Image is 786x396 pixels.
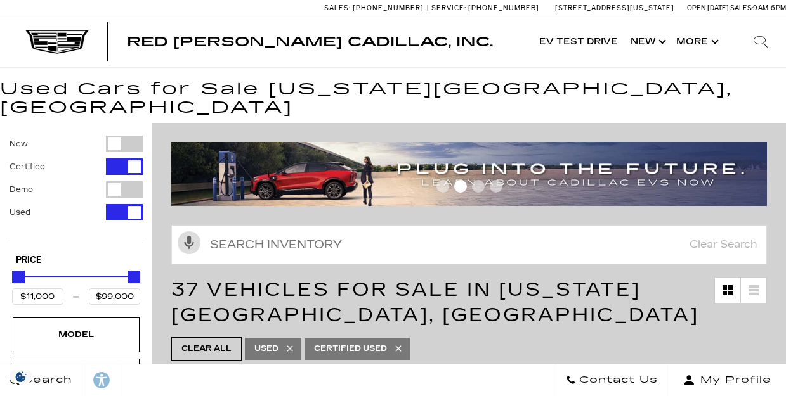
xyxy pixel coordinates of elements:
[25,30,89,54] img: Cadillac Dark Logo with Cadillac White Text
[89,288,140,305] input: Maximum
[687,4,729,12] span: Open [DATE]
[127,34,493,49] span: Red [PERSON_NAME] Cadillac, Inc.
[171,142,767,206] img: ev-blog-post-banners4
[556,364,668,396] a: Contact Us
[44,328,108,342] div: Model
[127,35,493,48] a: Red [PERSON_NAME] Cadillac, Inc.
[314,341,387,357] span: Certified Used
[128,271,140,283] div: Maximum Price
[431,4,466,12] span: Service:
[668,364,786,396] button: Open user profile menu
[171,225,767,264] input: Search Inventory
[624,16,670,67] a: New
[436,180,449,193] span: Go to slide 1
[10,206,30,219] label: Used
[6,370,36,383] section: Click to Open Cookie Consent Modal
[181,341,232,357] span: Clear All
[454,180,467,193] span: Go to slide 2
[254,341,278,357] span: Used
[10,136,143,243] div: Filter by Vehicle Type
[427,4,542,11] a: Service: [PHONE_NUMBER]
[468,4,539,12] span: [PHONE_NUMBER]
[490,180,502,193] span: Go to slide 4
[576,371,658,389] span: Contact Us
[753,4,786,12] span: 9 AM-6 PM
[6,370,36,383] img: Opt-Out Icon
[10,183,33,196] label: Demo
[20,371,72,389] span: Search
[730,4,753,12] span: Sales:
[472,180,485,193] span: Go to slide 3
[10,137,28,150] label: New
[12,271,25,283] div: Minimum Price
[12,266,140,305] div: Price
[12,288,63,305] input: Minimum
[670,16,723,67] button: More
[533,16,624,67] a: EV Test Drive
[178,231,200,254] svg: Click to toggle on voice search
[695,371,771,389] span: My Profile
[353,4,424,12] span: [PHONE_NUMBER]
[13,317,140,352] div: ModelModel
[324,4,427,11] a: Sales: [PHONE_NUMBER]
[10,160,45,173] label: Certified
[171,278,699,326] span: 37 Vehicles for Sale in [US_STATE][GEOGRAPHIC_DATA], [GEOGRAPHIC_DATA]
[324,4,351,12] span: Sales:
[13,359,140,393] div: YearYear
[555,4,674,12] a: [STREET_ADDRESS][US_STATE]
[16,255,136,266] h5: Price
